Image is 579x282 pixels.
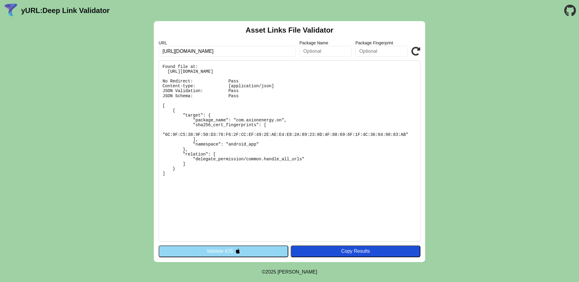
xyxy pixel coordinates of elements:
a: yURL:Deep Link Validator [21,6,109,15]
span: 2025 [265,269,276,274]
button: Copy Results [291,245,420,257]
pre: Found file at: [URL][DOMAIN_NAME] No Redirect: Pass Content-type: [application/json] JSON Validat... [159,60,420,242]
a: Michael Ibragimchayev's Personal Site [277,269,317,274]
img: yURL Logo [3,3,19,18]
img: appleIcon.svg [235,248,240,254]
div: Copy Results [294,248,417,254]
label: URL [159,40,296,45]
button: Validate iOS [159,245,288,257]
label: Package Name [299,40,352,45]
input: Required [159,46,296,57]
label: Package Fingerprint [355,40,408,45]
footer: © [262,262,317,282]
input: Optional [355,46,408,57]
input: Optional [299,46,352,57]
h2: Asset Links File Validator [246,26,334,34]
